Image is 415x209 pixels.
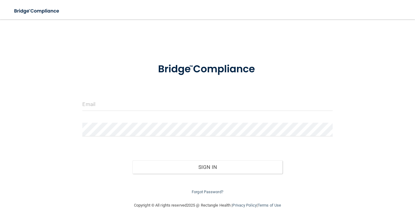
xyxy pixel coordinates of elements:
[132,160,283,174] button: Sign In
[147,56,268,83] img: bridge_compliance_login_screen.278c3ca4.svg
[258,203,281,207] a: Terms of Use
[9,5,65,17] img: bridge_compliance_login_screen.278c3ca4.svg
[192,190,223,194] a: Forgot Password?
[82,97,332,111] input: Email
[232,203,256,207] a: Privacy Policy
